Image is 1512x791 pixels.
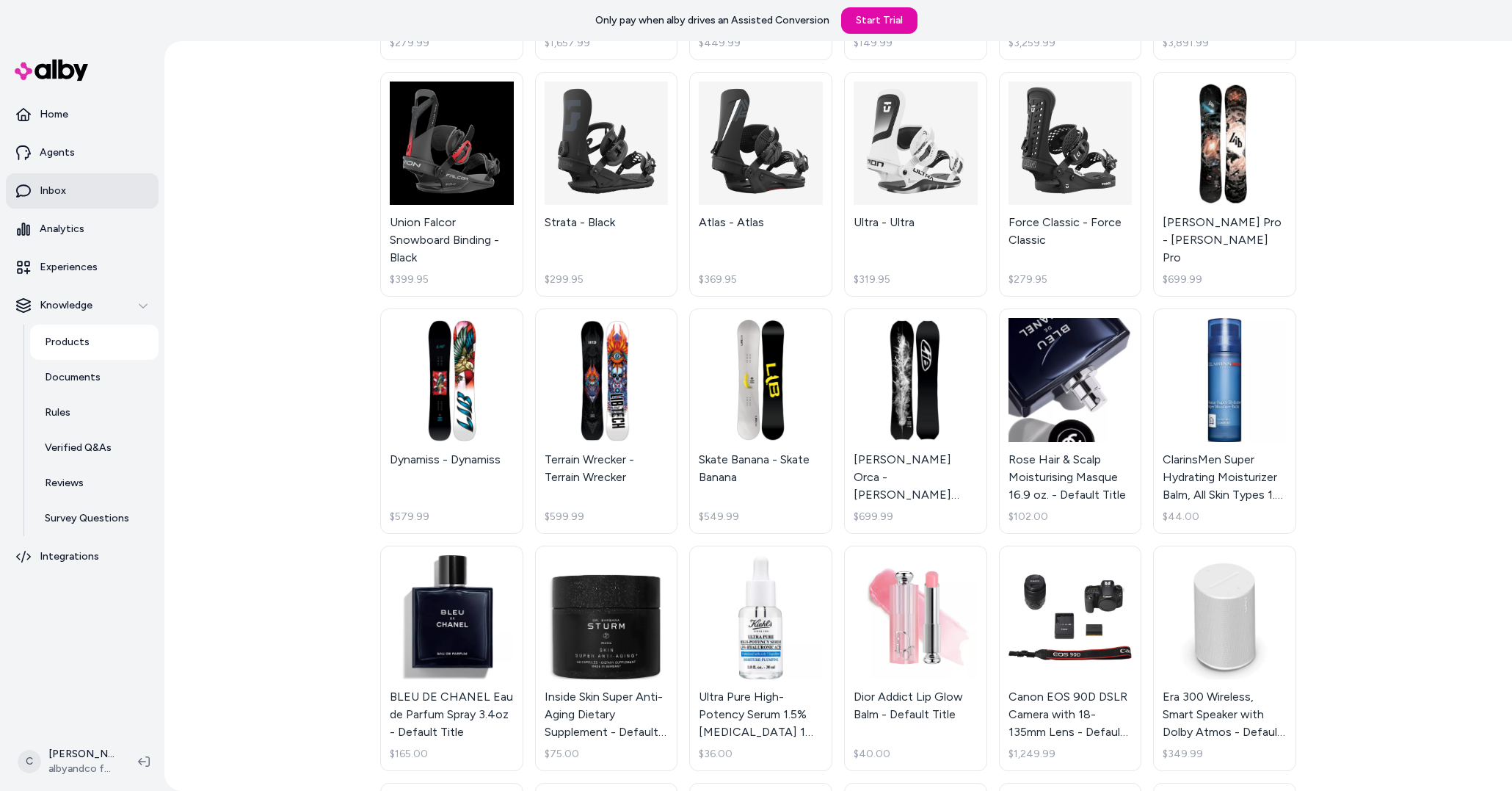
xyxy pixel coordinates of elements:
[45,335,90,350] p: Products
[48,762,115,776] span: albyandco for Shopify
[6,539,159,574] a: Integrations
[40,145,75,160] p: Agents
[40,298,92,313] p: Knowledge
[40,107,68,122] p: Home
[1153,308,1296,534] a: ClarinsMen Super Hydrating Moisturizer Balm, All Skin Types 1.6 oz. - Default TitleClarinsMen Sup...
[1153,546,1296,771] a: Era 300 Wireless, Smart Speaker with Dolby Atmos - Default TitleEra 300 Wireless, Smart Speaker w...
[844,308,987,534] a: T.Rice Orca - T.Rice Orca[PERSON_NAME] Orca - [PERSON_NAME] Orca$699.99
[30,325,159,360] a: Products
[999,546,1142,771] a: Canon EOS 90D DSLR Camera with 18-135mm Lens - Default TitleCanon EOS 90D DSLR Camera with 18-135...
[6,173,159,209] a: Inbox
[40,260,98,275] p: Experiences
[841,7,917,34] a: Start Trial
[689,72,832,297] a: Atlas - AtlasAtlas - Atlas$369.95
[9,738,126,785] button: C[PERSON_NAME]albyandco for Shopify
[40,184,66,198] p: Inbox
[18,750,41,773] span: C
[30,430,159,466] a: Verified Q&As
[6,97,159,132] a: Home
[844,546,987,771] a: Dior Addict Lip Glow Balm - Default TitleDior Addict Lip Glow Balm - Default Title$40.00
[45,511,129,526] p: Survey Questions
[535,308,678,534] a: Terrain Wrecker - Terrain WreckerTerrain Wrecker - Terrain Wrecker$599.99
[380,72,523,297] a: Union Falcor Snowboard Binding - BlackUnion Falcor Snowboard Binding - Black$399.95
[45,476,84,491] p: Reviews
[6,135,159,170] a: Agents
[999,308,1142,534] a: Rose Hair & Scalp Moisturising Masque 16.9 oz. - Default TitleRose Hair & Scalp Moisturising Masq...
[6,212,159,247] a: Analytics
[45,405,70,420] p: Rules
[30,360,159,395] a: Documents
[999,72,1142,297] a: Force Classic - Force ClassicForce Classic - Force Classic$279.95
[48,747,115,762] p: [PERSON_NAME]
[689,308,832,534] a: Skate Banana - Skate BananaSkate Banana - Skate Banana$549.99
[844,72,987,297] a: Ultra - UltraUltra - Ultra$319.95
[689,546,832,771] a: Ultra Pure High-Potency Serum 1.5% Hyaluronic Acid 1 oz. - Default TitleUltra Pure High-Potency S...
[45,441,112,455] p: Verified Q&As
[40,222,84,236] p: Analytics
[40,549,99,564] p: Integrations
[45,370,101,385] p: Documents
[535,72,678,297] a: Strata - BlackStrata - Black$299.95
[1153,72,1296,297] a: T.Rice Pro - T.Rice Pro[PERSON_NAME] Pro - [PERSON_NAME] Pro$699.99
[380,546,523,771] a: BLEU DE CHANEL Eau de Parfum Spray 3.4oz - Default TitleBLEU DE CHANEL Eau de Parfum Spray 3.4oz ...
[30,395,159,430] a: Rules
[30,501,159,536] a: Survey Questions
[6,288,159,323] button: Knowledge
[15,59,88,81] img: alby Logo
[30,466,159,501] a: Reviews
[380,308,523,534] a: Dynamiss - DynamissDynamiss - Dynamiss$579.99
[595,13,829,28] p: Only pay when alby drives an Assisted Conversion
[535,546,678,771] a: Inside Skin Super Anti-Aging Dietary Supplement - Default TitleInside Skin Super Anti-Aging Dieta...
[6,250,159,285] a: Experiences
